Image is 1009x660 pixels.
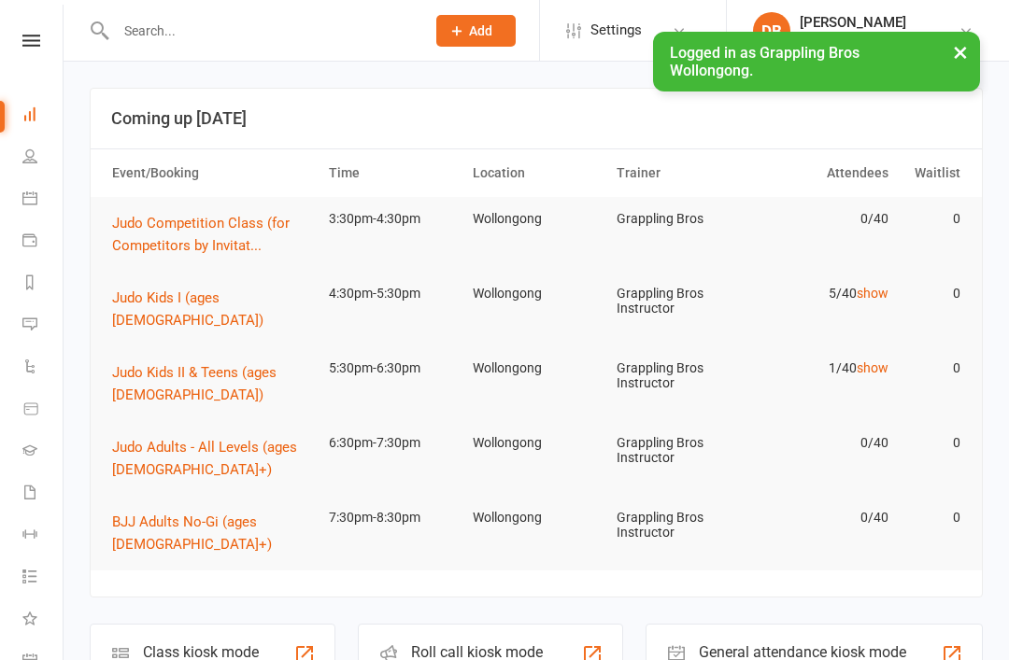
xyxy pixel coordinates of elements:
td: 0 [897,496,969,540]
span: Settings [590,9,642,51]
td: Wollongong [464,346,608,390]
div: DB [753,12,790,49]
th: Trainer [608,149,752,197]
span: Logged in as Grappling Bros Wollongong. [670,44,860,79]
td: Wollongong [464,272,608,316]
td: Wollongong [464,496,608,540]
td: Grappling Bros [608,197,752,241]
td: 5/40 [752,272,896,316]
a: Product Sales [22,389,64,431]
button: Add [436,15,516,47]
button: Judo Kids II & Teens (ages [DEMOGRAPHIC_DATA]) [112,361,312,406]
h3: Coming up [DATE] [111,109,961,128]
a: show [857,286,888,301]
button: Judo Adults - All Levels (ages [DEMOGRAPHIC_DATA]+) [112,436,312,481]
td: 0/40 [752,421,896,465]
td: Grappling Bros Instructor [608,421,752,480]
div: Grappling Bros Wollongong [800,31,959,48]
td: Wollongong [464,421,608,465]
td: 0/40 [752,197,896,241]
span: Judo Kids I (ages [DEMOGRAPHIC_DATA]) [112,289,263,329]
button: Judo Competition Class (for Competitors by Invitat... [112,212,312,257]
a: Payments [22,221,64,263]
td: Grappling Bros Instructor [608,346,752,405]
td: Grappling Bros Instructor [608,272,752,330]
span: Add [469,23,492,38]
button: × [944,32,977,72]
a: Calendar [22,179,64,221]
td: 3:30pm-4:30pm [320,197,464,241]
td: 0 [897,421,969,465]
span: Judo Competition Class (for Competitors by Invitat... [112,215,290,254]
span: BJJ Adults No-Gi (ages [DEMOGRAPHIC_DATA]+) [112,513,272,553]
td: Wollongong [464,197,608,241]
th: Event/Booking [104,149,320,197]
td: 0/40 [752,496,896,540]
span: Judo Kids II & Teens (ages [DEMOGRAPHIC_DATA]) [112,364,277,403]
th: Attendees [752,149,896,197]
input: Search... [110,18,412,44]
a: Dashboard [22,95,64,137]
td: 0 [897,346,969,390]
button: BJJ Adults No-Gi (ages [DEMOGRAPHIC_DATA]+) [112,511,312,555]
td: 0 [897,272,969,316]
td: 0 [897,197,969,241]
button: Judo Kids I (ages [DEMOGRAPHIC_DATA]) [112,287,312,331]
a: Reports [22,263,64,305]
td: 5:30pm-6:30pm [320,346,464,390]
th: Location [464,149,608,197]
div: [PERSON_NAME] [800,14,959,31]
a: What's New [22,599,64,641]
td: Grappling Bros Instructor [608,496,752,555]
td: 4:30pm-5:30pm [320,272,464,316]
a: show [857,360,888,375]
td: 1/40 [752,346,896,390]
td: 7:30pm-8:30pm [320,496,464,540]
th: Time [320,149,464,197]
span: Judo Adults - All Levels (ages [DEMOGRAPHIC_DATA]+) [112,439,297,478]
a: People [22,137,64,179]
th: Waitlist [897,149,969,197]
td: 6:30pm-7:30pm [320,421,464,465]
